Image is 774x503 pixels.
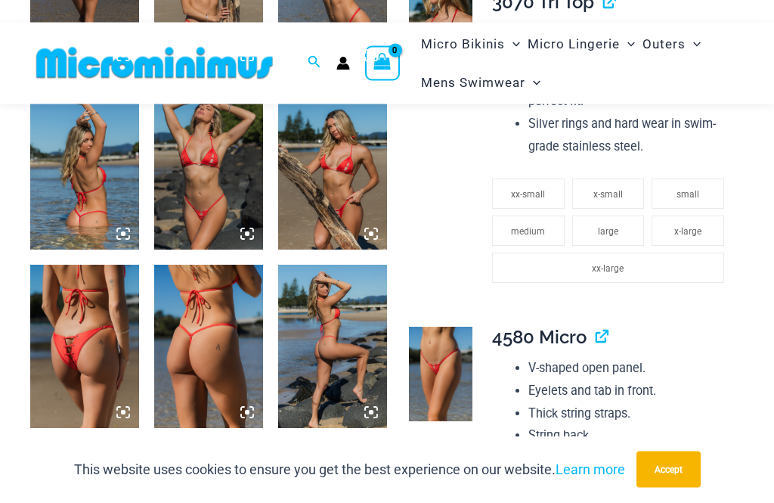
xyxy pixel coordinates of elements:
[511,190,545,200] span: xx-small
[652,216,724,247] li: x-large
[421,25,505,64] span: Micro Bikinis
[505,25,520,64] span: Menu Toggle
[409,328,472,423] img: Link Tangello 4580 Micro
[528,425,731,448] li: String back.
[308,54,321,73] a: Search icon link
[421,64,525,102] span: Mens Swimwear
[154,87,263,250] img: Link Tangello 3070 Tri Top 4580 Micro
[636,452,701,488] button: Accept
[556,461,625,477] a: Learn more
[572,179,645,210] li: x-small
[278,265,387,429] img: Link Tangello 3070 Tri Top 4580 Micro
[639,25,704,64] a: OutersMenu ToggleMenu Toggle
[415,23,744,104] nav: Site Navigation
[336,57,350,70] a: Account icon link
[492,179,565,210] li: xx-small
[528,113,731,158] li: Silver rings and hard wear in swim-grade stainless steel.
[525,64,540,102] span: Menu Toggle
[598,227,618,238] span: large
[417,25,524,64] a: Micro BikinisMenu ToggleMenu Toggle
[674,227,701,238] span: x-large
[572,216,645,247] li: large
[652,179,724,210] li: small
[524,25,639,64] a: Micro LingerieMenu ToggleMenu Toggle
[593,190,623,200] span: x-small
[30,265,139,429] img: Link Tangello 2031 Cheeky
[511,227,545,238] span: medium
[620,25,635,64] span: Menu Toggle
[492,216,565,247] li: medium
[417,64,544,102] a: Mens SwimwearMenu ToggleMenu Toggle
[528,380,731,403] li: Eyelets and tab in front.
[528,358,731,380] li: V-shaped open panel.
[278,87,387,250] img: Link Tangello 3070 Tri Top 2031 Cheeky
[154,265,263,429] img: Link Tangello 4580 Micro
[676,190,699,200] span: small
[592,264,624,275] span: xx-large
[30,46,279,80] img: MM SHOP LOGO FLAT
[528,403,731,426] li: Thick string straps.
[492,253,724,284] li: xx-large
[528,25,620,64] span: Micro Lingerie
[686,25,701,64] span: Menu Toggle
[642,25,686,64] span: Outers
[492,327,587,349] span: 4580 Micro
[74,458,625,481] p: This website uses cookies to ensure you get the best experience on our website.
[365,46,400,81] a: View Shopping Cart, empty
[30,87,139,250] img: Link Tangello 3070 Tri Top 4580 Micro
